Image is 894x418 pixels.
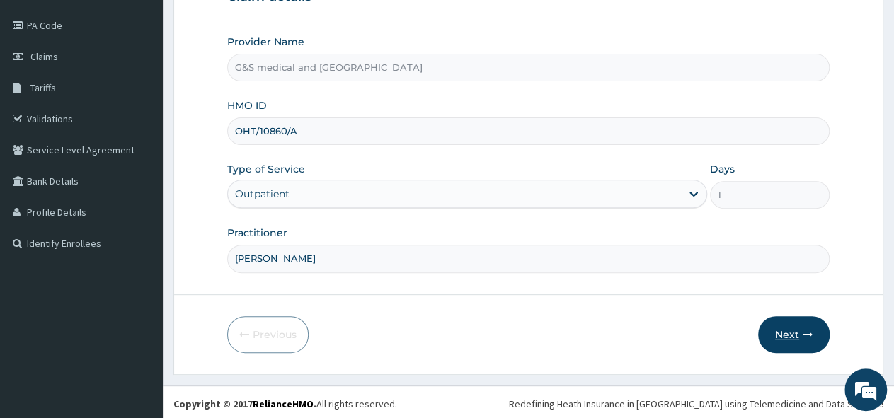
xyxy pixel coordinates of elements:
textarea: Type your message and hit 'Enter' [7,272,270,322]
span: Claims [30,50,58,63]
span: Tariffs [30,81,56,94]
button: Previous [227,316,309,353]
label: Days [710,162,735,176]
input: Enter HMO ID [227,117,830,145]
a: RelianceHMO [253,397,314,410]
strong: Copyright © 2017 . [173,397,316,410]
label: Type of Service [227,162,305,176]
button: Next [758,316,830,353]
label: Provider Name [227,35,304,49]
label: Practitioner [227,226,287,240]
span: We're online! [82,121,195,264]
img: d_794563401_company_1708531726252_794563401 [26,71,57,106]
div: Chat with us now [74,79,238,98]
div: Redefining Heath Insurance in [GEOGRAPHIC_DATA] using Telemedicine and Data Science! [509,397,883,411]
div: Minimize live chat window [232,7,266,41]
input: Enter Name [227,245,830,272]
div: Outpatient [235,187,290,201]
label: HMO ID [227,98,267,112]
